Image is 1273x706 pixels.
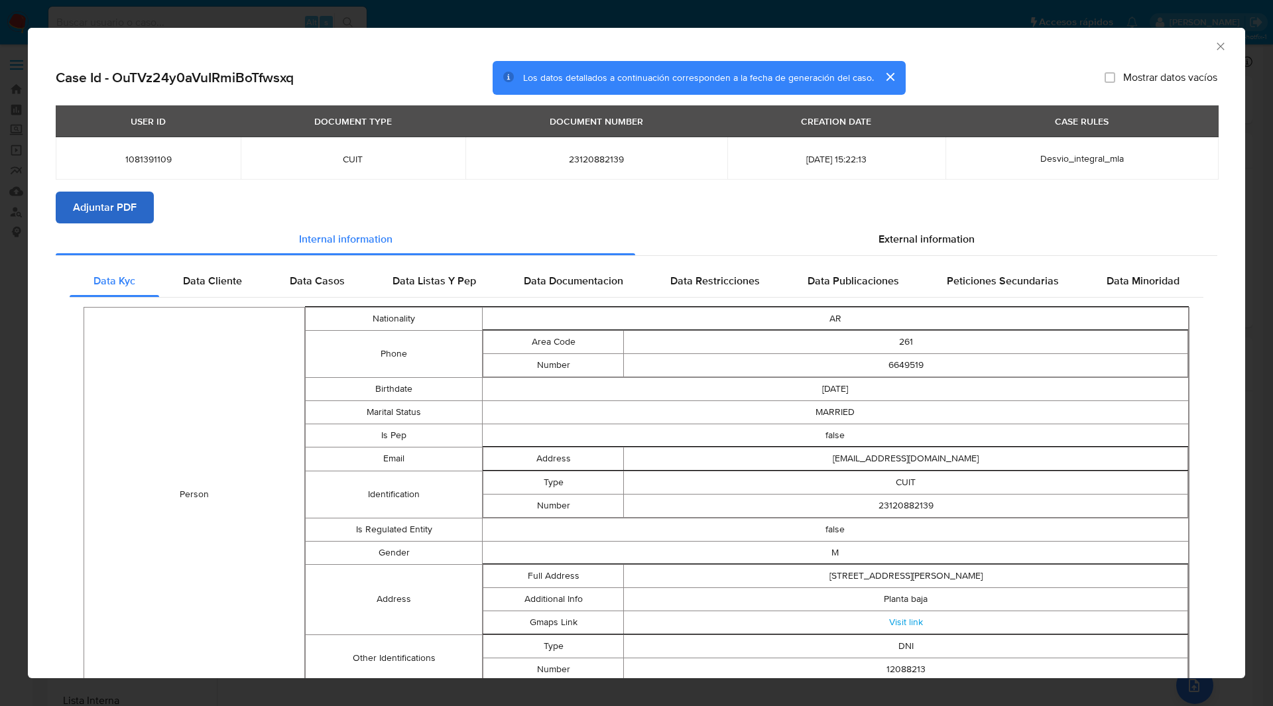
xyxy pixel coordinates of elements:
[542,110,651,133] div: DOCUMENT NUMBER
[483,494,624,517] td: Number
[670,273,760,288] span: Data Restricciones
[624,447,1188,470] td: [EMAIL_ADDRESS][DOMAIN_NAME]
[257,153,449,165] span: CUIT
[1123,71,1217,84] span: Mostrar datos vacíos
[1214,40,1226,52] button: Cerrar ventana
[482,377,1188,400] td: [DATE]
[123,110,174,133] div: USER ID
[808,273,899,288] span: Data Publicaciones
[306,564,482,634] td: Address
[524,273,623,288] span: Data Documentacion
[482,541,1188,564] td: M
[306,110,400,133] div: DOCUMENT TYPE
[306,330,482,377] td: Phone
[483,587,624,611] td: Additional Info
[56,69,294,86] h2: Case Id - OuTVz24y0aVuIRmiBoTfwsxq
[1105,72,1115,83] input: Mostrar datos vacíos
[793,110,879,133] div: CREATION DATE
[483,658,624,681] td: Number
[482,424,1188,447] td: false
[483,471,624,494] td: Type
[483,353,624,377] td: Number
[1107,273,1180,288] span: Data Minoridad
[483,611,624,634] td: Gmaps Link
[481,153,711,165] span: 23120882139
[483,634,624,658] td: Type
[624,658,1188,681] td: 12088213
[482,307,1188,330] td: AR
[482,400,1188,424] td: MARRIED
[947,273,1059,288] span: Peticiones Secundarias
[306,634,482,681] td: Other Identifications
[483,330,624,353] td: Area Code
[306,400,482,424] td: Marital Status
[624,330,1188,353] td: 261
[889,615,923,628] a: Visit link
[306,447,482,471] td: Email
[1047,110,1117,133] div: CASE RULES
[624,587,1188,611] td: Planta baja
[393,273,476,288] span: Data Listas Y Pep
[879,231,975,247] span: External information
[624,634,1188,658] td: DNI
[1040,152,1124,165] span: Desvio_integral_mla
[183,273,242,288] span: Data Cliente
[290,273,345,288] span: Data Casos
[70,265,1203,297] div: Detailed internal info
[28,28,1245,678] div: closure-recommendation-modal
[93,273,135,288] span: Data Kyc
[84,307,305,682] td: Person
[72,153,225,165] span: 1081391109
[56,223,1217,255] div: Detailed info
[482,518,1188,541] td: false
[306,377,482,400] td: Birthdate
[73,193,137,222] span: Adjuntar PDF
[306,541,482,564] td: Gender
[299,231,393,247] span: Internal information
[624,564,1188,587] td: [STREET_ADDRESS][PERSON_NAME]
[483,447,624,470] td: Address
[523,71,874,84] span: Los datos detallados a continuación corresponden a la fecha de generación del caso.
[874,61,906,93] button: cerrar
[624,353,1188,377] td: 6649519
[306,471,482,518] td: Identification
[306,307,482,330] td: Nationality
[306,424,482,447] td: Is Pep
[56,192,154,223] button: Adjuntar PDF
[306,518,482,541] td: Is Regulated Entity
[743,153,930,165] span: [DATE] 15:22:13
[624,494,1188,517] td: 23120882139
[483,564,624,587] td: Full Address
[624,471,1188,494] td: CUIT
